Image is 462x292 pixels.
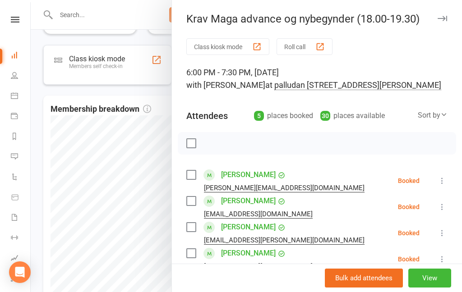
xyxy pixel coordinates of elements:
[11,46,31,66] a: Dashboard
[9,261,31,283] div: Open Intercom Messenger
[221,220,276,234] a: [PERSON_NAME]
[172,13,462,25] div: Krav Maga advance og nybegynder (18.00-19.30)
[11,107,31,127] a: Payments
[186,109,228,122] div: Attendees
[11,87,31,107] a: Calendar
[418,109,448,121] div: Sort by
[11,188,31,208] a: Product Sales
[408,269,451,287] button: View
[221,246,276,260] a: [PERSON_NAME]
[11,66,31,87] a: People
[186,80,265,90] span: with [PERSON_NAME]
[398,230,420,236] div: Booked
[398,256,420,262] div: Booked
[265,80,441,90] span: at
[325,269,403,287] button: Bulk add attendees
[221,194,276,208] a: [PERSON_NAME]
[254,109,313,122] div: places booked
[254,111,264,121] div: 5
[398,204,420,210] div: Booked
[221,168,276,182] a: [PERSON_NAME]
[11,127,31,147] a: Reports
[398,178,420,184] div: Booked
[320,109,385,122] div: places available
[186,66,448,91] div: 6:00 PM - 7:30 PM, [DATE]
[11,249,31,269] a: Assessments
[186,38,269,55] button: Class kiosk mode
[277,38,333,55] button: Roll call
[320,111,330,121] div: 30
